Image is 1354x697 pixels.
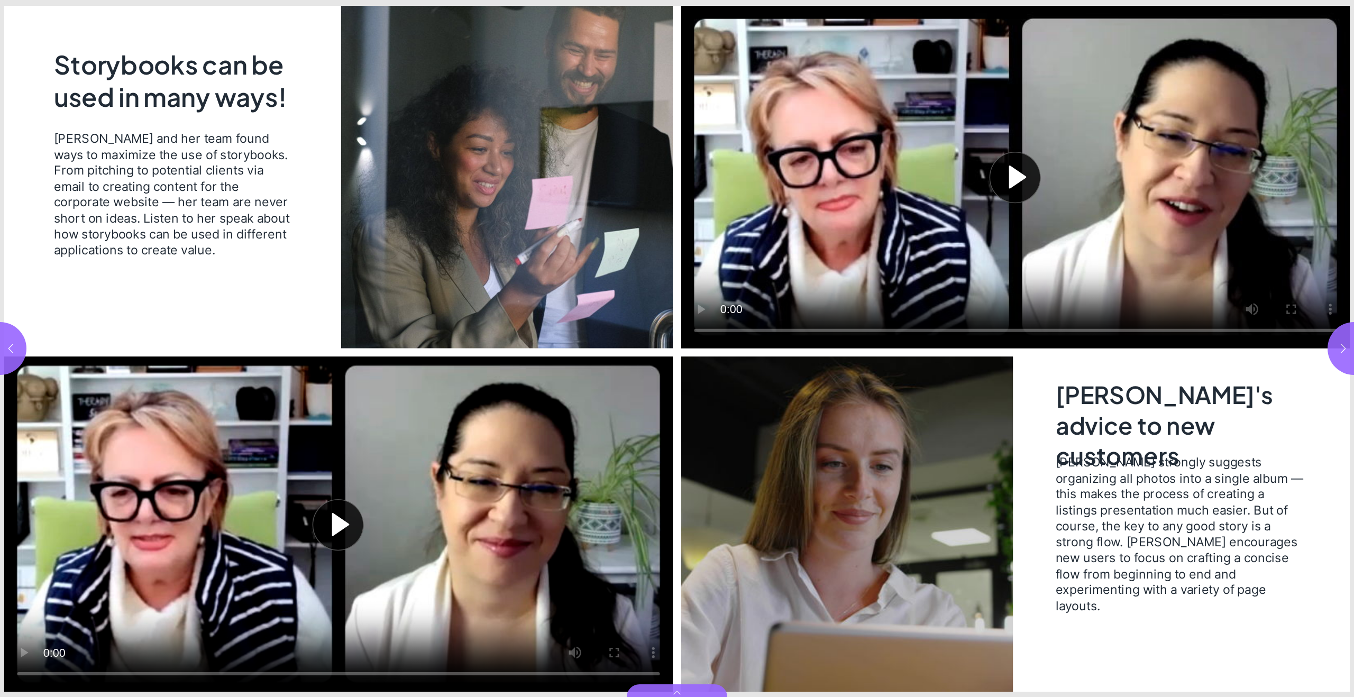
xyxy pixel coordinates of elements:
[54,48,307,117] h2: Storybooks can be used in many ways!
[677,6,1354,692] section: Page 7
[1056,379,1304,442] h2: [PERSON_NAME]'s advice to new customers
[54,131,295,258] span: [PERSON_NAME] and her team found ways to maximize the use of storybooks. From pitching to potenti...
[1056,454,1304,613] span: [PERSON_NAME] strongly suggests organizing all photos into a single album — this makes the proces...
